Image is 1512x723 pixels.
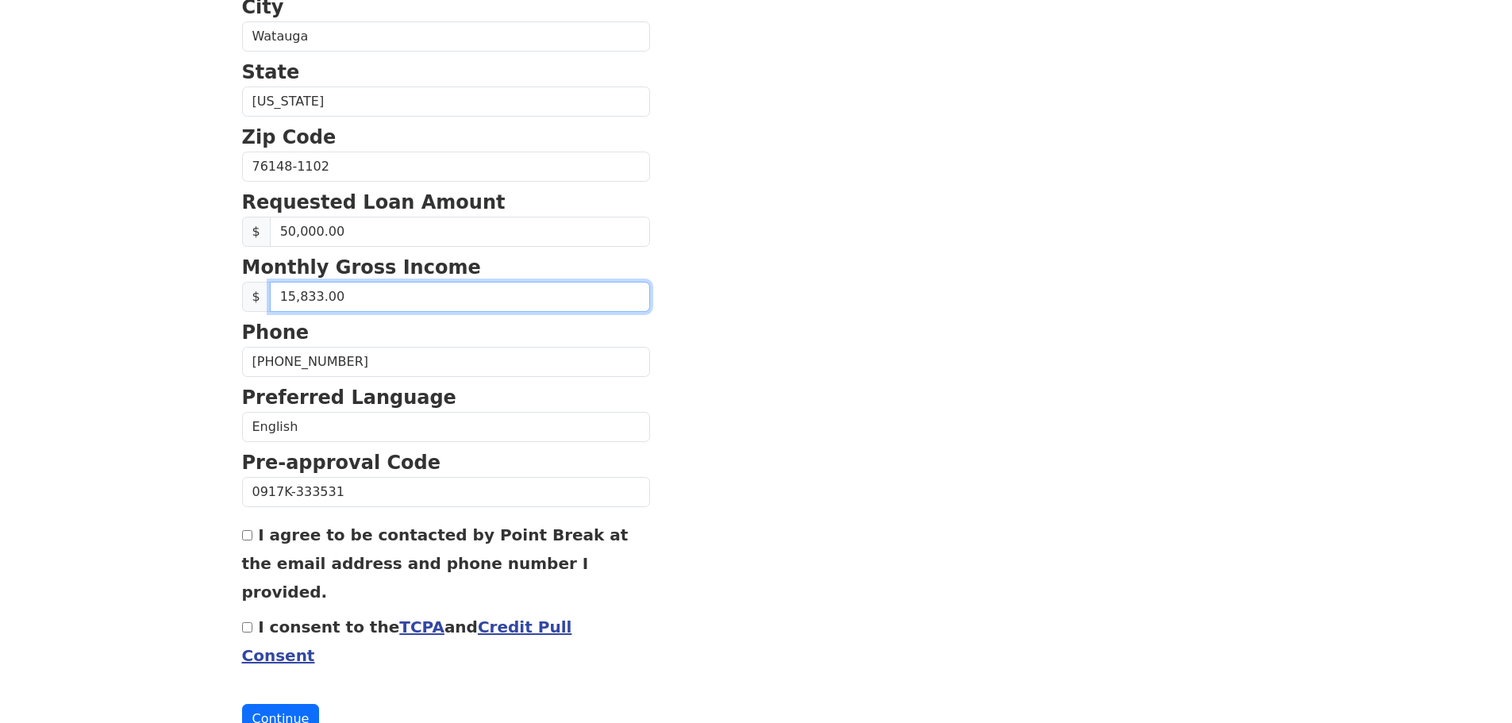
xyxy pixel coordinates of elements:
input: Pre-approval Code [242,477,650,507]
input: Phone [242,347,650,377]
strong: Pre-approval Code [242,452,441,474]
span: $ [242,282,271,312]
p: Monthly Gross Income [242,253,650,282]
input: Monthly Gross Income [270,282,650,312]
strong: Requested Loan Amount [242,191,506,213]
label: I agree to be contacted by Point Break at the email address and phone number I provided. [242,525,629,602]
strong: State [242,61,300,83]
a: TCPA [399,617,444,636]
strong: Zip Code [242,126,337,148]
input: Requested Loan Amount [270,217,650,247]
strong: Preferred Language [242,386,456,409]
label: I consent to the and [242,617,572,665]
strong: Phone [242,321,310,344]
span: $ [242,217,271,247]
input: City [242,21,650,52]
input: Zip Code [242,152,650,182]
